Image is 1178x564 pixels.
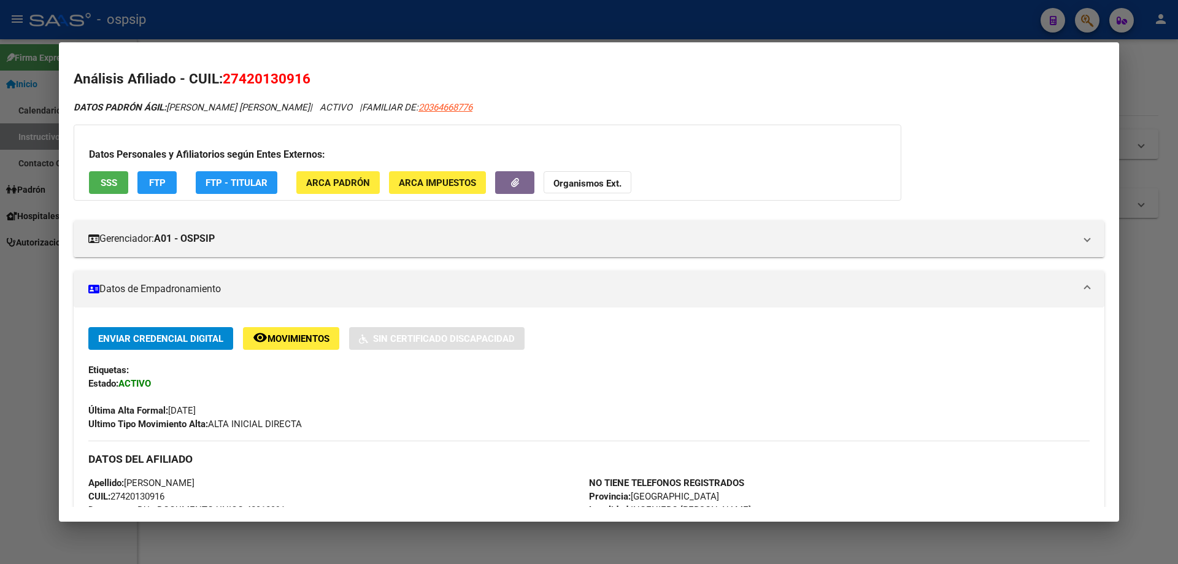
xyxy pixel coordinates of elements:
[373,333,515,344] span: Sin Certificado Discapacidad
[88,419,302,430] span: ALTA INICIAL DIRECTA
[589,477,744,489] strong: NO TIENE TELEFONOS REGISTRADOS
[1136,522,1166,552] iframe: Intercom live chat
[154,231,215,246] strong: A01 - OSPSIP
[389,171,486,194] button: ARCA Impuestos
[88,405,168,416] strong: Última Alta Formal:
[89,171,128,194] button: SSS
[74,69,1104,90] h2: Análisis Afiliado - CUIL:
[88,282,1075,296] mat-panel-title: Datos de Empadronamiento
[589,504,631,516] strong: Localidad:
[88,327,233,350] button: Enviar Credencial Digital
[74,271,1104,307] mat-expansion-panel-header: Datos de Empadronamiento
[418,102,472,113] span: 20364668776
[349,327,525,350] button: Sin Certificado Discapacidad
[137,171,177,194] button: FTP
[268,333,329,344] span: Movimientos
[149,177,166,188] span: FTP
[88,419,208,430] strong: Ultimo Tipo Movimiento Alta:
[223,71,310,87] span: 27420130916
[89,147,886,162] h3: Datos Personales y Afiliatorios según Entes Externos:
[74,220,1104,257] mat-expansion-panel-header: Gerenciador:A01 - OSPSIP
[101,177,117,188] span: SSS
[553,178,622,189] strong: Organismos Ext.
[88,365,129,376] strong: Etiquetas:
[88,405,196,416] span: [DATE]
[88,504,137,516] strong: Documento:
[306,177,370,188] span: ARCA Padrón
[88,491,164,502] span: 27420130916
[88,504,285,516] span: DU - DOCUMENTO UNICO 42013091
[74,102,310,113] span: [PERSON_NAME] [PERSON_NAME]
[88,477,194,489] span: [PERSON_NAME]
[88,452,1090,466] h3: DATOS DEL AFILIADO
[589,504,751,516] span: INGENIERO [PERSON_NAME]
[399,177,476,188] span: ARCA Impuestos
[88,231,1075,246] mat-panel-title: Gerenciador:
[589,491,631,502] strong: Provincia:
[589,491,719,502] span: [GEOGRAPHIC_DATA]
[243,327,339,350] button: Movimientos
[253,330,268,345] mat-icon: remove_red_eye
[362,102,472,113] span: FAMILIAR DE:
[206,177,268,188] span: FTP - Titular
[296,171,380,194] button: ARCA Padrón
[196,171,277,194] button: FTP - Titular
[88,378,118,389] strong: Estado:
[118,378,151,389] strong: ACTIVO
[88,491,110,502] strong: CUIL:
[544,171,631,194] button: Organismos Ext.
[88,477,124,489] strong: Apellido:
[74,102,166,113] strong: DATOS PADRÓN ÁGIL:
[74,102,472,113] i: | ACTIVO |
[98,333,223,344] span: Enviar Credencial Digital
